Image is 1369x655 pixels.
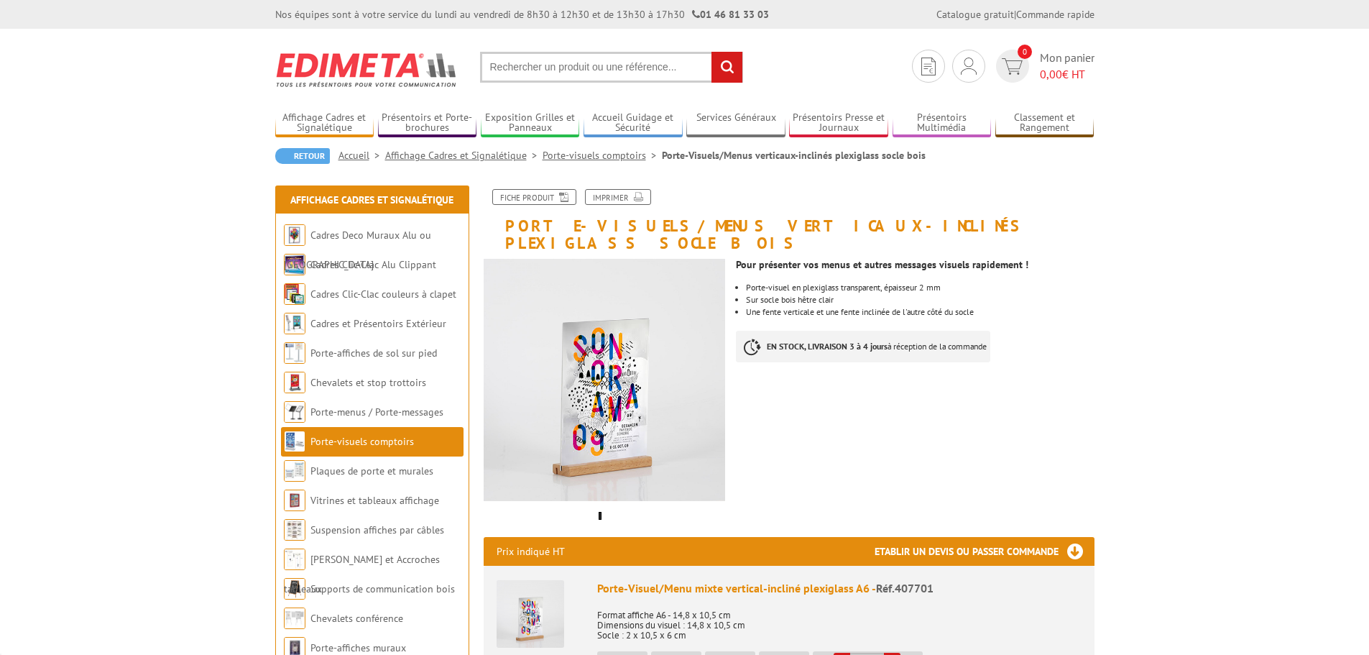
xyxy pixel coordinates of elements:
[995,111,1094,135] a: Classement et Rangement
[686,111,785,135] a: Services Généraux
[284,283,305,305] img: Cadres Clic-Clac couleurs à clapet
[767,341,888,352] strong: EN STOCK, LIVRAISON 3 à 4 jours
[284,229,431,271] a: Cadres Deco Muraux Alu ou [GEOGRAPHIC_DATA]
[284,460,305,482] img: Plaques de porte et murales
[746,283,1094,292] li: Porte-visuel en plexiglass transparent, épaisseur 2 mm
[1002,58,1023,75] img: devis rapide
[746,296,1094,304] li: Sur socle bois hêtre clair
[284,608,305,629] img: Chevalets conférence
[310,288,456,301] a: Cadres Clic-Clac couleurs à clapet
[480,52,743,83] input: Rechercher un produit ou une référence...
[921,58,936,75] img: devis rapide
[284,224,305,246] img: Cadres Deco Muraux Alu ou Bois
[275,111,374,135] a: Affichage Cadres et Signalétique
[585,189,651,205] a: Imprimer
[736,331,990,362] p: à réception de la commande
[284,519,305,541] img: Suspension affiches par câbles
[1016,8,1094,21] a: Commande rapide
[275,43,458,96] img: Edimeta
[284,342,305,364] img: Porte-affiches de sol sur pied
[290,193,453,206] a: Affichage Cadres et Signalétique
[692,8,769,21] strong: 01 46 81 33 03
[875,537,1094,566] h3: Etablir un devis ou passer commande
[284,372,305,393] img: Chevalets et stop trottoirs
[310,582,455,595] a: Supports de communication bois
[310,523,444,536] a: Suspension affiches par câbles
[284,490,305,511] img: Vitrines et tableaux affichage
[497,580,564,648] img: Porte-Visuel/Menu mixte vertical-incliné plexiglass A6
[275,7,769,22] div: Nos équipes sont à votre service du lundi au vendredi de 8h30 à 12h30 et de 13h30 à 17h30
[736,258,1028,271] strong: Pour présenter vos menus et autres messages visuels rapidement !
[936,7,1094,22] div: |
[893,111,992,135] a: Présentoirs Multimédia
[284,313,305,334] img: Cadres et Présentoirs Extérieur
[662,148,926,162] li: Porte-Visuels/Menus verticaux-inclinés plexiglass socle bois
[378,111,477,135] a: Présentoirs et Porte-brochures
[310,494,439,507] a: Vitrines et tableaux affichage
[597,580,1082,597] div: Porte-Visuel/Menu mixte vertical-incliné plexiglass A6 -
[1040,67,1062,81] span: 0,00
[310,612,403,625] a: Chevalets conférence
[711,52,742,83] input: rechercher
[284,553,440,595] a: [PERSON_NAME] et Accroches tableaux
[992,50,1094,83] a: devis rapide 0 Mon panier 0,00€ HT
[385,149,543,162] a: Affichage Cadres et Signalétique
[284,401,305,423] img: Porte-menus / Porte-messages
[1040,66,1094,83] span: € HT
[876,581,934,595] span: Réf.407701
[310,376,426,389] a: Chevalets et stop trottoirs
[497,537,565,566] p: Prix indiqué HT
[961,58,977,75] img: devis rapide
[597,600,1082,641] p: Format affiche A6 - 14,8 x 10,5 cm Dimensions du visuel : 14,8 x 10,5 cm Socle : 2 x 10,5 x 6 cm
[789,111,888,135] a: Présentoirs Presse et Journaux
[310,258,436,271] a: Cadres Clic-Clac Alu Clippant
[310,347,437,359] a: Porte-affiches de sol sur pied
[310,406,443,418] a: Porte-menus / Porte-messages
[492,189,576,205] a: Fiche produit
[484,259,726,501] img: porte_visuel_menu_mixtes_vertical_incline_plexi_socle_bois.png
[936,8,1014,21] a: Catalogue gratuit
[310,435,414,448] a: Porte-visuels comptoirs
[284,431,305,452] img: Porte-visuels comptoirs
[338,149,385,162] a: Accueil
[310,641,406,654] a: Porte-affiches muraux
[1018,45,1032,59] span: 0
[1040,50,1094,83] span: Mon panier
[310,464,433,477] a: Plaques de porte et murales
[275,148,330,164] a: Retour
[310,317,446,330] a: Cadres et Présentoirs Extérieur
[584,111,683,135] a: Accueil Guidage et Sécurité
[284,549,305,570] img: Cimaises et Accroches tableaux
[746,308,1094,316] li: Une fente verticale et une fente inclinée de l'autre côté du socle
[543,149,662,162] a: Porte-visuels comptoirs
[481,111,580,135] a: Exposition Grilles et Panneaux
[473,189,1105,252] h1: Porte-Visuels/Menus verticaux-inclinés plexiglass socle bois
